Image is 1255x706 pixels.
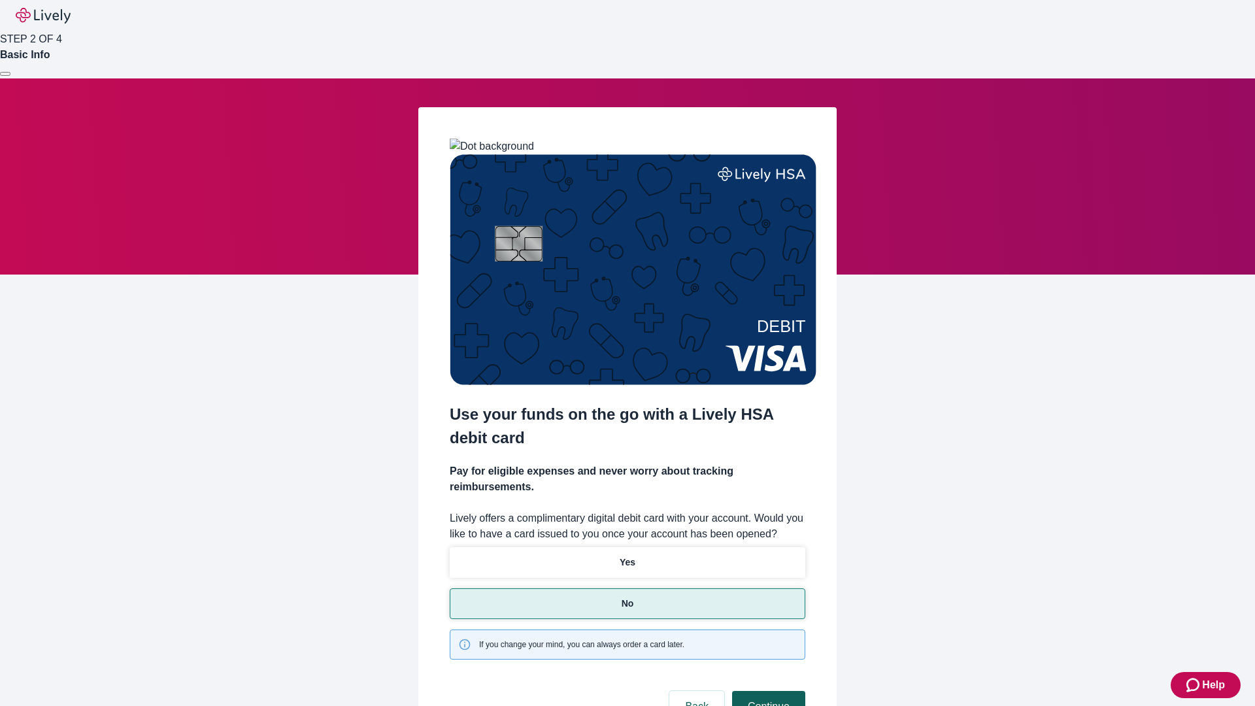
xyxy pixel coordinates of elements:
img: Lively [16,8,71,24]
label: Lively offers a complimentary digital debit card with your account. Would you like to have a card... [450,511,805,542]
button: Yes [450,547,805,578]
span: Help [1202,677,1225,693]
svg: Zendesk support icon [1186,677,1202,693]
img: Debit card [450,154,816,385]
span: If you change your mind, you can always order a card later. [479,639,684,650]
h2: Use your funds on the go with a Lively HSA debit card [450,403,805,450]
button: No [450,588,805,619]
button: Zendesk support iconHelp [1171,672,1241,698]
p: No [622,597,634,611]
img: Dot background [450,139,534,154]
p: Yes [620,556,635,569]
h4: Pay for eligible expenses and never worry about tracking reimbursements. [450,463,805,495]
